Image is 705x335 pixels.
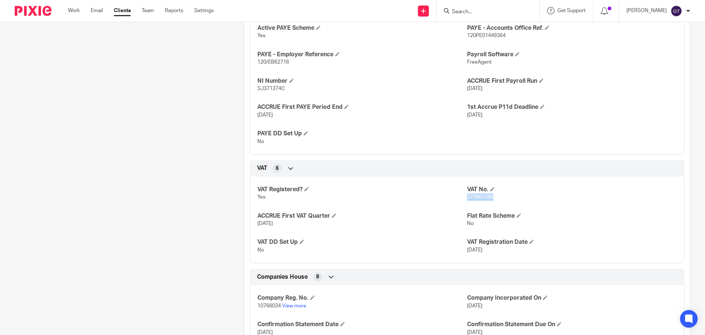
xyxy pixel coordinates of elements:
[257,51,467,58] h4: PAYE - Employer Reference
[467,51,677,58] h4: Payroll Software
[282,303,306,309] a: View more
[91,7,103,14] a: Email
[626,7,667,14] p: [PERSON_NAME]
[257,303,281,309] span: 10766034
[165,7,183,14] a: Reports
[257,321,467,328] h4: Confirmation Statement Date
[194,7,214,14] a: Settings
[257,273,308,281] span: Companies House
[257,186,467,193] h4: VAT Registered?
[467,238,677,246] h4: VAT Registration Date
[467,77,677,85] h4: ACCRUE First Payroll Run
[467,103,677,111] h4: 1st Accrue P11d Deadline
[257,247,264,253] span: No
[467,221,474,226] span: No
[467,330,482,335] span: [DATE]
[467,247,482,253] span: [DATE]
[467,294,677,302] h4: Company Incorporated On
[257,24,467,32] h4: Active PAYE Scheme
[467,186,677,193] h4: VAT No.
[257,330,273,335] span: [DATE]
[467,195,493,200] span: 270881586
[257,130,467,138] h4: PAYE DD Set Up
[467,303,482,309] span: [DATE]
[467,321,677,328] h4: Confirmation Statement Due On
[467,33,506,38] span: 120PE01449364
[316,273,319,281] span: 8
[257,212,467,220] h4: ACCRUE First VAT Quarter
[114,7,131,14] a: Clients
[257,221,273,226] span: [DATE]
[257,33,265,38] span: Yes
[467,24,677,32] h4: PAYE - Accounts Office Ref.
[257,113,273,118] span: [DATE]
[15,6,51,16] img: Pixie
[467,86,482,91] span: [DATE]
[557,8,586,13] span: Get Support
[68,7,80,14] a: Work
[257,164,267,172] span: VAT
[257,139,264,144] span: No
[467,212,677,220] h4: Flat Rate Scheme
[467,113,482,118] span: [DATE]
[257,77,467,85] h4: NI Number
[142,7,154,14] a: Team
[467,60,492,65] span: FreeAgent
[257,86,285,91] span: SJ371374C
[257,103,467,111] h4: ACCRUE First PAYE Period End
[451,9,517,15] input: Search
[257,60,289,65] span: 120/EB62716
[257,294,467,302] h4: Company Reg. No.
[276,165,279,172] span: 6
[257,195,265,200] span: Yes
[257,238,467,246] h4: VAT DD Set Up
[670,5,682,17] img: svg%3E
